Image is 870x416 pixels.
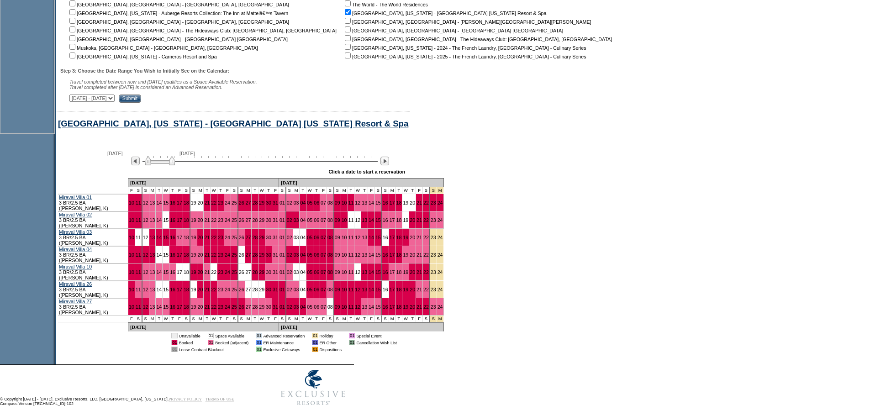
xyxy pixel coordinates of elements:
[211,269,216,275] a: 22
[266,287,271,292] a: 30
[355,217,360,223] a: 12
[191,200,196,205] a: 19
[327,269,333,275] a: 08
[170,304,175,310] a: 16
[191,269,196,275] a: 19
[431,252,436,258] a: 23
[403,252,408,258] a: 19
[218,252,223,258] a: 23
[259,287,264,292] a: 29
[383,252,388,258] a: 16
[362,269,367,275] a: 13
[225,252,230,258] a: 24
[355,235,360,240] a: 12
[259,235,264,240] a: 29
[232,252,237,258] a: 25
[191,304,196,310] a: 19
[252,235,258,240] a: 28
[410,269,415,275] a: 20
[143,304,148,310] a: 12
[225,269,230,275] a: 24
[184,304,189,310] a: 18
[163,217,169,223] a: 15
[170,217,175,223] a: 16
[423,269,429,275] a: 22
[438,287,443,292] a: 24
[225,200,230,205] a: 24
[150,217,155,223] a: 13
[198,287,203,292] a: 20
[410,217,415,223] a: 20
[423,235,429,240] a: 22
[410,200,415,205] a: 20
[232,287,237,292] a: 25
[438,200,443,205] a: 24
[59,299,92,304] a: Miraval Villa 27
[163,252,169,258] a: 15
[59,247,92,252] a: Miraval Villa 04
[191,252,196,258] a: 19
[266,252,271,258] a: 30
[417,235,422,240] a: 21
[279,269,285,275] a: 01
[390,269,395,275] a: 17
[129,235,134,240] a: 10
[321,287,326,292] a: 07
[211,235,216,240] a: 22
[170,200,175,205] a: 16
[136,217,141,223] a: 11
[163,287,169,292] a: 15
[211,252,216,258] a: 22
[342,252,347,258] a: 10
[307,235,312,240] a: 05
[375,269,381,275] a: 15
[438,252,443,258] a: 24
[431,269,436,275] a: 23
[218,287,223,292] a: 23
[431,217,436,223] a: 23
[252,200,258,205] a: 28
[204,269,210,275] a: 21
[287,287,292,292] a: 02
[431,200,436,205] a: 23
[335,200,340,205] a: 09
[287,235,292,240] a: 02
[156,287,162,292] a: 14
[259,200,264,205] a: 29
[380,157,389,165] img: Next
[342,200,347,205] a: 10
[335,217,340,223] a: 09
[218,235,223,240] a: 23
[246,269,251,275] a: 27
[273,217,278,223] a: 31
[184,287,189,292] a: 18
[156,304,162,310] a: 14
[396,269,402,275] a: 18
[307,287,312,292] a: 05
[156,217,162,223] a: 14
[239,235,244,240] a: 26
[417,217,422,223] a: 21
[177,217,182,223] a: 17
[198,200,203,205] a: 20
[403,200,408,205] a: 19
[252,217,258,223] a: 28
[136,304,141,310] a: 11
[300,269,306,275] a: 04
[156,235,162,240] a: 14
[239,287,244,292] a: 26
[327,217,333,223] a: 08
[300,200,306,205] a: 04
[314,235,319,240] a: 06
[348,269,354,275] a: 11
[403,217,408,223] a: 19
[170,287,175,292] a: 16
[321,200,326,205] a: 07
[362,252,367,258] a: 13
[266,200,271,205] a: 30
[438,269,443,275] a: 24
[246,235,251,240] a: 27
[362,287,367,292] a: 13
[383,217,388,223] a: 16
[218,269,223,275] a: 23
